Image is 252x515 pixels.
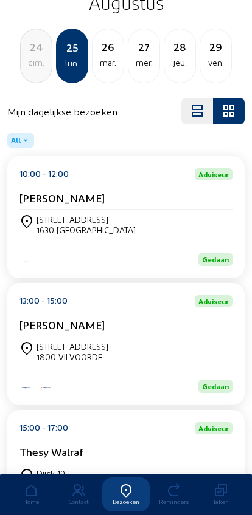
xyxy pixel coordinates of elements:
div: Contact [55,498,102,505]
span: Adviseur [198,425,229,432]
div: [STREET_ADDRESS] [37,341,108,352]
a: Contact [55,477,102,511]
div: Dijck 19 [37,468,93,479]
div: 10:00 - 12:00 [19,168,69,180]
div: 25 [57,39,87,56]
span: Gedaan [202,255,229,264]
div: dim. [21,55,52,70]
span: All [11,135,21,145]
a: Reminders [150,477,197,511]
a: Bezoeken [102,477,150,511]
img: Energy Protect Ramen & Deuren [19,386,32,389]
span: Adviseur [198,171,229,178]
cam-card-title: Thesy Walraf [19,445,83,458]
h4: Mijn dagelijkse bezoeken [7,106,117,117]
span: Gedaan [202,382,229,391]
cam-card-title: [PERSON_NAME] [19,318,105,331]
div: Bezoeken [102,498,150,505]
div: mar. [93,55,124,70]
div: ven. [200,55,231,70]
div: 26 [93,38,124,55]
a: Taken [197,477,245,511]
div: lun. [57,56,87,70]
img: Iso Protect [40,386,52,389]
div: 24 [21,38,52,55]
div: [STREET_ADDRESS] [37,214,136,225]
cam-card-title: [PERSON_NAME] [19,191,105,204]
div: mer. [128,55,159,70]
span: Adviseur [198,298,229,305]
div: 1800 VILVOORDE [37,352,108,362]
div: 27 [128,38,159,55]
div: Taken [197,498,245,505]
div: 15:00 - 17:00 [19,422,68,434]
a: Home [7,477,55,511]
div: 1630 [GEOGRAPHIC_DATA] [37,225,136,235]
div: Home [7,498,55,505]
div: Reminders [150,498,197,505]
img: Energy Protect Ramen & Deuren [19,259,32,262]
div: 13:00 - 15:00 [19,295,68,307]
div: 29 [200,38,231,55]
div: jeu. [164,55,195,70]
div: 28 [164,38,195,55]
